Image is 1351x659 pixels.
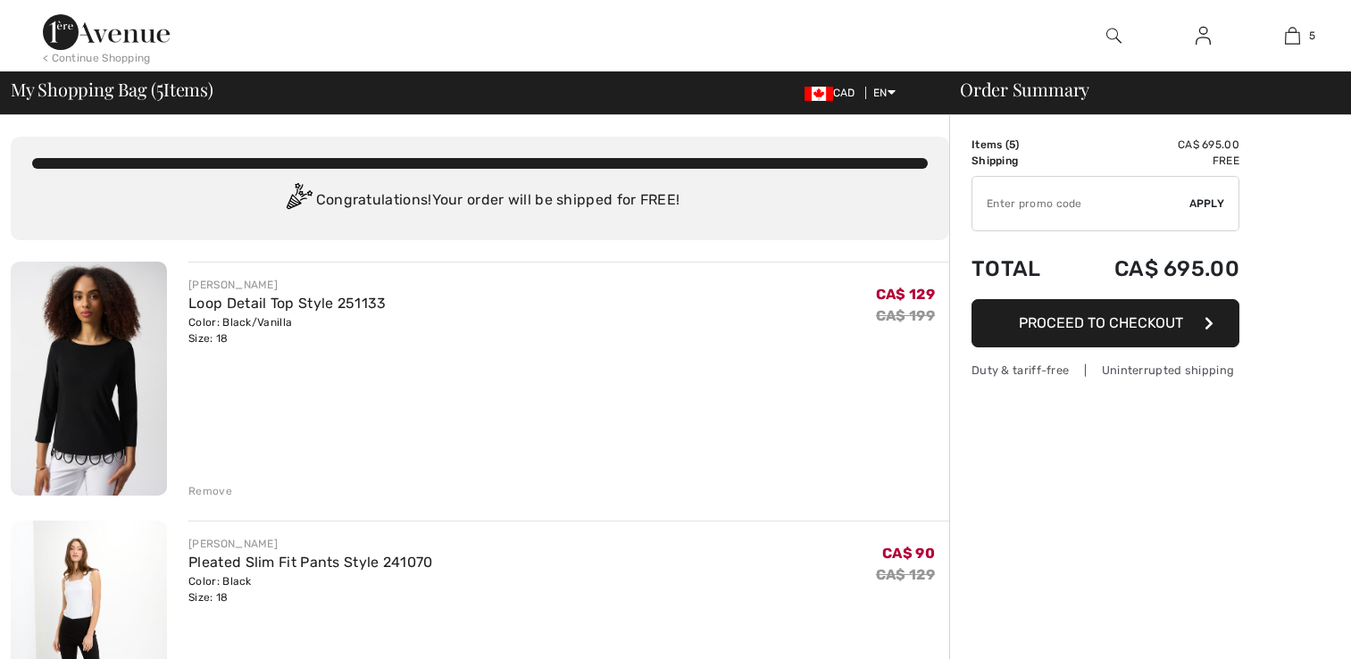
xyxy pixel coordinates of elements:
span: Proceed to Checkout [1019,314,1183,331]
div: [PERSON_NAME] [188,277,386,293]
a: Loop Detail Top Style 251133 [188,295,386,312]
button: Proceed to Checkout [972,299,1239,347]
div: [PERSON_NAME] [188,536,433,552]
img: Canadian Dollar [805,87,833,101]
td: Free [1067,153,1239,169]
a: 5 [1248,25,1336,46]
span: My Shopping Bag ( Items) [11,80,213,98]
td: Items ( ) [972,137,1067,153]
span: CA$ 129 [876,286,935,303]
input: Promo code [972,177,1189,230]
div: Order Summary [938,80,1340,98]
span: CA$ 90 [882,545,935,562]
span: 5 [1309,28,1315,44]
span: Apply [1189,196,1225,212]
img: Congratulation2.svg [280,183,316,219]
div: Remove [188,483,232,499]
img: Loop Detail Top Style 251133 [11,262,167,496]
div: Color: Black/Vanilla Size: 18 [188,314,386,346]
s: CA$ 129 [876,566,935,583]
s: CA$ 199 [876,307,935,324]
div: Congratulations! Your order will be shipped for FREE! [32,183,928,219]
div: < Continue Shopping [43,50,151,66]
span: EN [873,87,896,99]
div: Duty & tariff-free | Uninterrupted shipping [972,362,1239,379]
span: CAD [805,87,863,99]
td: CA$ 695.00 [1067,137,1239,153]
td: Total [972,238,1067,299]
a: Sign In [1181,25,1225,47]
a: Pleated Slim Fit Pants Style 241070 [188,554,433,571]
img: 1ère Avenue [43,14,170,50]
img: My Info [1196,25,1211,46]
span: 5 [156,76,163,99]
td: CA$ 695.00 [1067,238,1239,299]
img: search the website [1106,25,1122,46]
div: Color: Black Size: 18 [188,573,433,605]
td: Shipping [972,153,1067,169]
span: 5 [1009,138,1015,151]
img: My Bag [1285,25,1300,46]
